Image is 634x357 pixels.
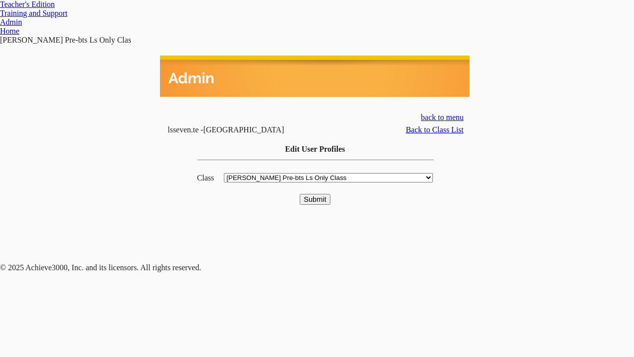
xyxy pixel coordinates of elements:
[406,125,464,134] a: Back to Class List
[55,2,60,7] img: teacher_arrow.png
[167,125,349,134] td: lsseven.te -
[197,173,215,183] td: Class
[300,194,330,205] input: Submit
[160,56,470,97] img: header
[203,125,284,134] nobr: [GEOGRAPHIC_DATA]
[67,13,71,16] img: teacher_arrow_small.png
[285,145,345,153] span: Edit User Profiles
[421,113,464,121] a: back to menu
